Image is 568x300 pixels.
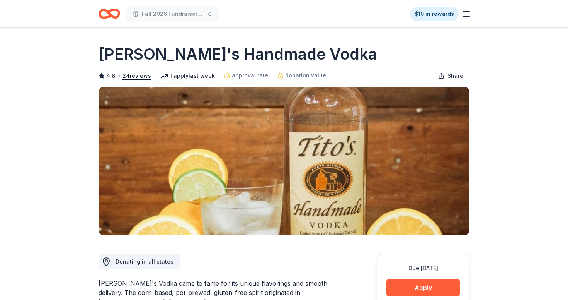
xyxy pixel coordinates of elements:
[447,71,463,81] span: Share
[106,71,116,81] span: 4.8
[126,6,219,22] button: Fall 2026 Fundraiser for SFYC
[285,71,326,80] span: donation value
[386,279,460,296] button: Apply
[99,87,469,235] img: Image for Tito's Handmade Vodka
[142,9,204,19] span: Fall 2026 Fundraiser for SFYC
[277,71,326,80] a: donation value
[122,71,151,81] button: 24reviews
[432,68,469,84] button: Share
[99,5,120,23] a: Home
[224,71,268,80] a: approval rate
[232,71,268,80] span: approval rate
[99,43,377,65] h1: [PERSON_NAME]'s Handmade Vodka
[116,258,173,265] span: Donating in all states
[410,7,459,21] a: $10 in rewards
[386,264,460,273] div: Due [DATE]
[160,71,215,81] div: 1 apply last week
[118,73,121,79] span: •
